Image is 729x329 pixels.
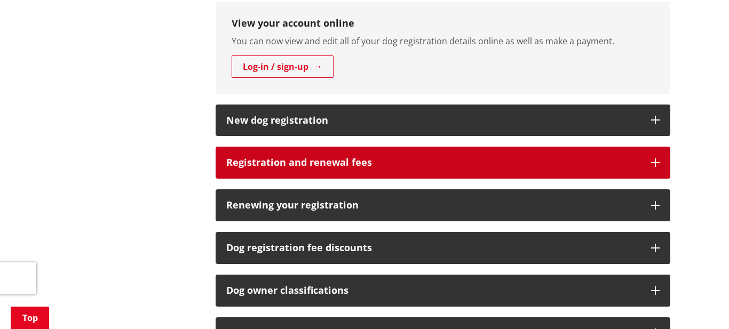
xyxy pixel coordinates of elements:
h3: Renewing your registration [226,200,640,211]
h3: View your account online [232,18,654,29]
h3: Dog owner classifications [226,285,640,296]
button: Registration and renewal fees [216,147,670,179]
button: New dog registration [216,105,670,137]
button: Renewing your registration [216,189,670,221]
p: You can now view and edit all of your dog registration details online as well as make a payment. [232,35,654,47]
button: Dog owner classifications [216,275,670,307]
a: Top [11,307,49,329]
iframe: Messenger Launcher [680,284,718,323]
h3: New dog registration [226,115,640,126]
h3: Registration and renewal fees [226,157,640,168]
h3: Dog registration fee discounts [226,243,640,253]
button: Dog registration fee discounts [216,232,670,264]
a: Log-in / sign-up [232,55,334,78]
